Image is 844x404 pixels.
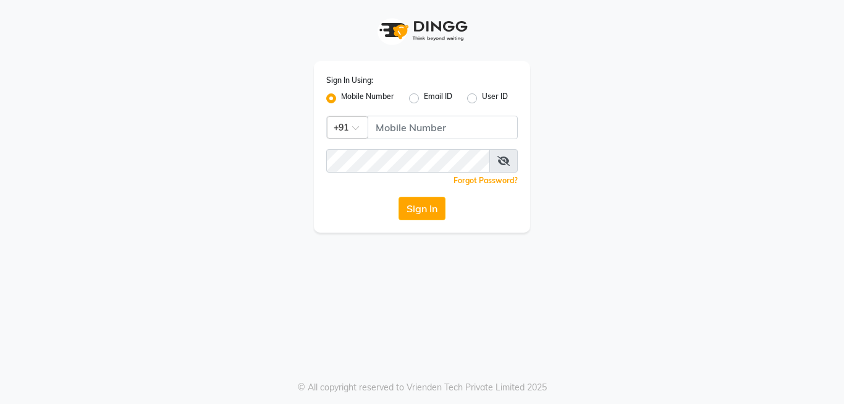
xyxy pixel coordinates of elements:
input: Username [326,149,490,173]
label: User ID [482,91,508,106]
button: Sign In [399,197,445,220]
a: Forgot Password? [454,176,518,185]
input: Username [368,116,518,139]
label: Sign In Using: [326,75,373,86]
label: Email ID [424,91,452,106]
img: logo1.svg [373,12,471,49]
label: Mobile Number [341,91,394,106]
